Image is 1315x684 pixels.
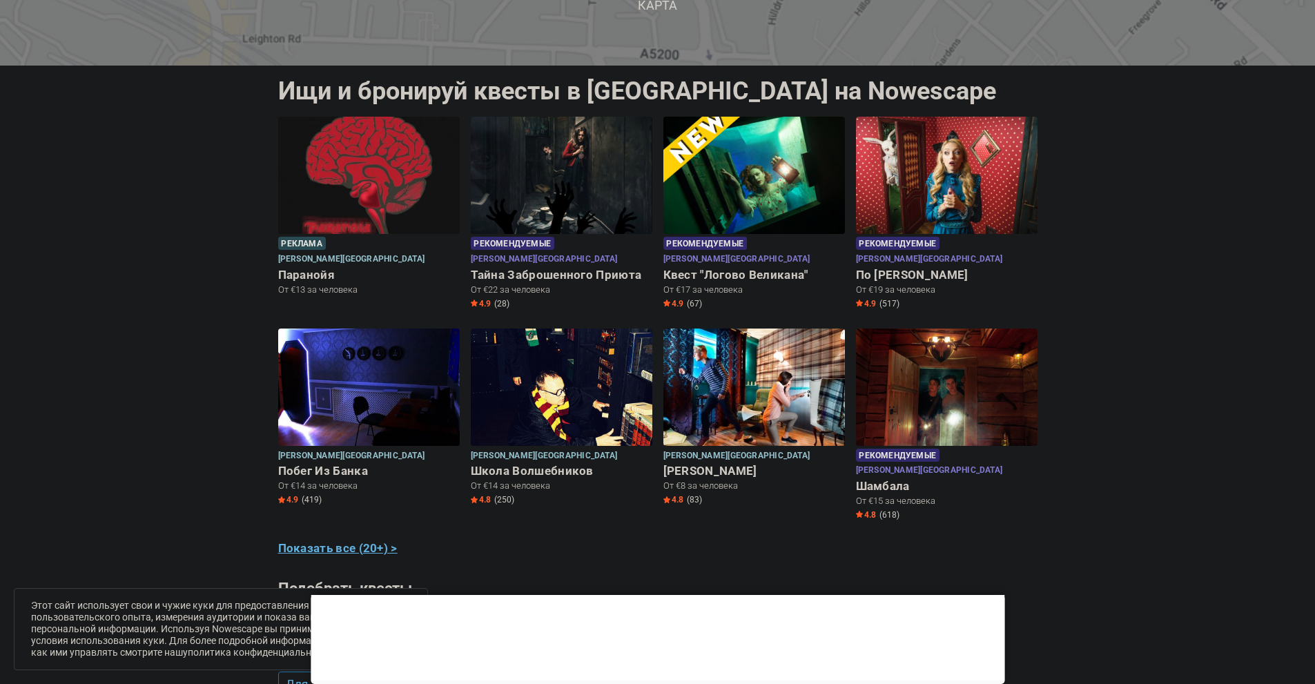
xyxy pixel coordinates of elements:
[663,298,683,309] span: 4.9
[471,284,652,296] p: От €22 за человека
[278,237,326,250] span: Реклама
[471,300,478,306] img: Star
[278,117,460,234] img: Паранойя
[471,252,618,267] span: [PERSON_NAME][GEOGRAPHIC_DATA]
[663,117,845,234] img: Квест "Логово Великана"
[311,595,1004,681] iframe: Advertisement
[663,268,845,282] h6: Квест "Логово Великана"
[494,298,509,309] span: (28)
[494,494,514,505] span: (250)
[278,329,460,509] a: Побег Из Банка [PERSON_NAME][GEOGRAPHIC_DATA] Побег Из Банка От €14 за человека Star4.9 (419)
[471,298,491,309] span: 4.9
[856,268,1038,282] h6: По [PERSON_NAME]
[663,329,845,446] img: Шерлок Холмс
[687,494,702,505] span: (83)
[471,237,554,250] span: Рекомендуемые
[278,496,285,503] img: Star
[278,268,460,282] h6: Паранойя
[471,480,652,492] p: От €14 за человека
[278,494,298,505] span: 4.9
[856,300,863,306] img: Star
[471,464,652,478] h6: Школа Волшебников
[663,480,845,492] p: От €8 за человека
[856,479,1038,494] h6: Шамбала
[663,252,810,267] span: [PERSON_NAME][GEOGRAPHIC_DATA]
[856,449,939,462] span: Рекомендуемые
[663,496,670,503] img: Star
[471,117,652,234] img: Тайна Заброшенного Приюта
[471,494,491,505] span: 4.8
[302,494,322,505] span: (419)
[856,237,939,250] span: Рекомендуемые
[879,298,899,309] span: (517)
[687,298,702,309] span: (67)
[879,509,899,520] span: (618)
[663,449,810,464] span: [PERSON_NAME][GEOGRAPHIC_DATA]
[278,76,1038,106] h1: Ищи и бронируй квесты в [GEOGRAPHIC_DATA] на Nowescape
[856,463,1003,478] span: [PERSON_NAME][GEOGRAPHIC_DATA]
[278,464,460,478] h6: Побег Из Банка
[856,511,863,518] img: Star
[471,329,652,446] img: Школа Волшебников
[856,495,1038,507] p: От €15 за человека
[663,494,683,505] span: 4.8
[278,117,460,298] a: Паранойя Реклама [PERSON_NAME][GEOGRAPHIC_DATA] Паранойя От €13 за человека
[663,329,845,509] a: Шерлок Холмс [PERSON_NAME][GEOGRAPHIC_DATA] [PERSON_NAME] От €8 за человека Star4.8 (83)
[663,300,670,306] img: Star
[278,329,460,446] img: Побег Из Банка
[663,117,845,311] a: Квест "Логово Великана" Рекомендуемые [PERSON_NAME][GEOGRAPHIC_DATA] Квест "Логово Великана" От €...
[471,496,478,503] img: Star
[14,588,428,670] div: Этот сайт использует свои и чужие куки для предоставления вам лучшего пользовательского опыта, из...
[278,252,425,267] span: [PERSON_NAME][GEOGRAPHIC_DATA]
[471,329,652,509] a: Школа Волшебников [PERSON_NAME][GEOGRAPHIC_DATA] Школа Волшебников От €14 за человека Star4.8 (250)
[856,329,1038,523] a: Шамбала Рекомендуемые [PERSON_NAME][GEOGRAPHIC_DATA] Шамбала От €15 за человека Star4.8 (618)
[278,449,425,464] span: [PERSON_NAME][GEOGRAPHIC_DATA]
[471,117,652,311] a: Тайна Заброшенного Приюта Рекомендуемые [PERSON_NAME][GEOGRAPHIC_DATA] Тайна Заброшенного Приюта ...
[663,284,845,296] p: От €17 за человека
[278,540,398,558] a: Показать все (20+) >
[663,464,845,478] h6: [PERSON_NAME]
[856,298,876,309] span: 4.9
[278,284,460,296] p: От €13 за человека
[471,449,618,464] span: [PERSON_NAME][GEOGRAPHIC_DATA]
[856,117,1038,311] a: По Следам Алисы Рекомендуемые [PERSON_NAME][GEOGRAPHIC_DATA] По [PERSON_NAME] От €19 за человека ...
[856,329,1038,446] img: Шамбала
[278,578,1038,600] h3: Подобрать квесты
[856,252,1003,267] span: [PERSON_NAME][GEOGRAPHIC_DATA]
[856,284,1038,296] p: От €19 за человека
[663,237,747,250] span: Рекомендуемые
[278,480,460,492] p: От €14 за человека
[856,509,876,520] span: 4.8
[471,268,652,282] h6: Тайна Заброшенного Приюта
[856,117,1038,234] img: По Следам Алисы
